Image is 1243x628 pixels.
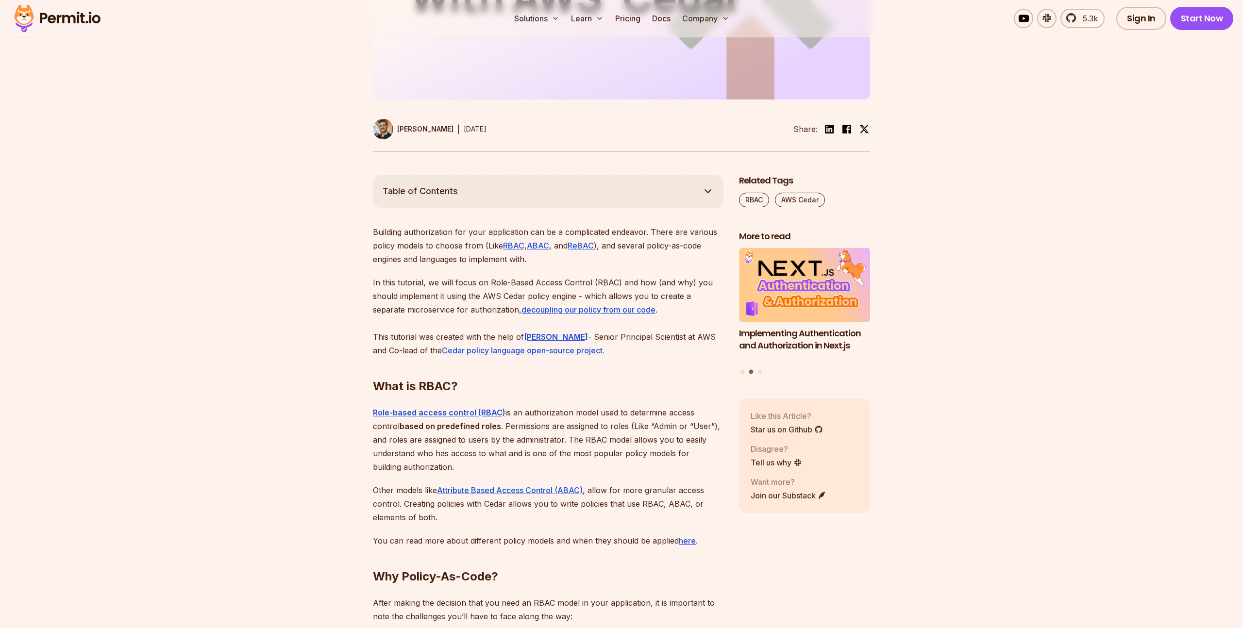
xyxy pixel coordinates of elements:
img: linkedin [823,123,835,135]
p: Disagree? [751,443,802,455]
a: Docs [648,9,674,28]
span: 5.3k [1077,13,1098,24]
button: Go to slide 3 [758,370,762,374]
h2: More to read [739,231,870,243]
strong: Why Policy-As-Code? [373,569,498,583]
a: here [679,536,696,545]
p: Like this Article? [751,410,823,422]
a: decoupling our policy from our code [521,305,655,314]
a: RBAC [503,241,524,250]
p: Other models like , allow for more granular access control. Creating policies with Cedar allows y... [373,483,723,524]
a: Tell us why [751,457,802,468]
a: Pricing [611,9,644,28]
p: After making the decision that you need an RBAC model in your application, it is important to not... [373,596,723,623]
button: Company [678,9,733,28]
h2: What is RBAC? [373,340,723,394]
p: Want more? [751,476,826,488]
strong: based on predefined roles [400,421,501,431]
a: RBAC [739,193,769,207]
p: In this tutorial, we will focus on Role-Based Access Control (RBAC) and how (and why) you should ... [373,276,723,357]
a: Start Now [1170,7,1234,30]
button: Solutions [510,9,563,28]
button: Go to slide 1 [740,370,744,374]
img: Implementing Authentication and Authorization in Next.js [739,248,870,322]
button: Learn [567,9,607,28]
a: [PERSON_NAME] [373,119,454,139]
a: Join our Substack [751,490,826,501]
a: Cedar policy language open-source project. [442,346,605,355]
h3: Implementing Authentication and Authorization in Next.js [739,328,870,352]
span: Table of Contents [383,184,458,198]
button: Table of Contents [373,175,723,208]
img: Daniel Bass [373,119,393,139]
p: You can read more about different policy models and when they should be applied . [373,534,723,547]
p: [PERSON_NAME] [397,124,454,134]
h2: Related Tags [739,175,870,187]
li: 2 of 3 [739,248,870,364]
div: Posts [739,248,870,375]
a: ABAC [527,241,549,250]
img: facebook [841,123,853,135]
time: [DATE] [464,125,487,133]
div: | [457,123,460,135]
a: ReBAC [568,241,594,250]
a: Role-based access control (RBAC) [373,408,505,417]
p: Building authorization for your application can be a complicated endeavor. There are various poli... [373,225,723,266]
a: Implementing Authentication and Authorization in Next.jsImplementing Authentication and Authoriza... [739,248,870,364]
a: Sign In [1116,7,1166,30]
a: Star us on Github [751,424,823,435]
p: is an authorization model used to determine access control . Permissions are assigned to roles (L... [373,406,723,474]
a: Attribute Based Access Control (ABAC) [437,485,583,495]
img: Permit logo [10,2,105,35]
li: Share: [793,123,818,135]
a: AWS Cedar [775,193,825,207]
a: [PERSON_NAME] [524,332,588,342]
a: 5.3k [1060,9,1105,28]
img: twitter [859,124,869,134]
button: Go to slide 2 [749,370,754,374]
